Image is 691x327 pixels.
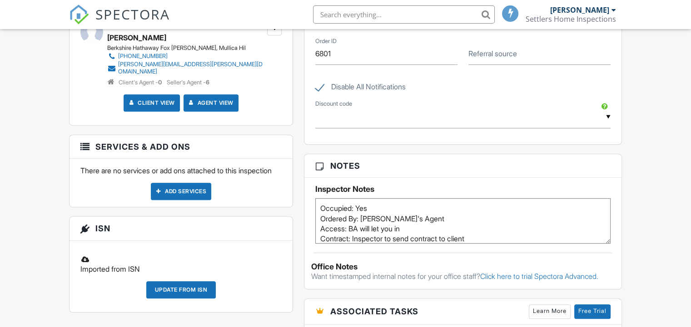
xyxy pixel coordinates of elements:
a: [PERSON_NAME] [107,31,166,44]
div: Office Notes [311,262,615,271]
a: Learn More [529,304,571,319]
strong: 0 [158,79,162,86]
label: Referral source [468,49,517,59]
a: Update from ISN [146,281,216,305]
a: [PHONE_NUMBER] [107,52,265,61]
h3: ISN [70,217,293,240]
div: Berkshire Hathaway Fox [PERSON_NAME], Mullica Hil [107,44,272,52]
span: Client's Agent - [119,79,163,86]
label: Order ID [315,37,337,45]
p: Want timestamped internal notes for your office staff? [311,271,615,281]
div: Add Services [151,183,211,200]
div: Imported from ISN [75,248,287,281]
div: [PERSON_NAME][EMAIL_ADDRESS][PERSON_NAME][DOMAIN_NAME] [118,61,265,75]
span: Seller's Agent - [167,79,209,86]
div: There are no services or add ons attached to this inspection [70,159,293,207]
a: [PERSON_NAME][EMAIL_ADDRESS][PERSON_NAME][DOMAIN_NAME] [107,61,265,75]
h3: Notes [304,154,621,178]
label: Discount code [315,100,352,108]
div: [PHONE_NUMBER] [118,53,168,60]
div: Settlers Home Inspections [526,15,616,24]
input: Search everything... [313,5,495,24]
label: Disable All Notifications [315,83,406,94]
img: The Best Home Inspection Software - Spectora [69,5,89,24]
textarea: Occupied: Yes Ordered By: [PERSON_NAME]'s Agent Access: BA will let you in Contract: Inspector to... [315,198,611,244]
a: SPECTORA [69,12,170,31]
div: Update from ISN [146,281,216,298]
a: Click here to trial Spectora Advanced. [480,272,598,281]
div: [PERSON_NAME] [550,5,609,15]
span: SPECTORA [95,5,170,24]
h3: Services & Add ons [70,135,293,159]
a: Client View [127,98,175,107]
a: Agent View [187,98,234,107]
strong: 6 [206,79,209,86]
span: Associated Tasks [330,305,418,317]
h5: Inspector Notes [315,185,611,194]
a: Free Trial [574,304,611,319]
